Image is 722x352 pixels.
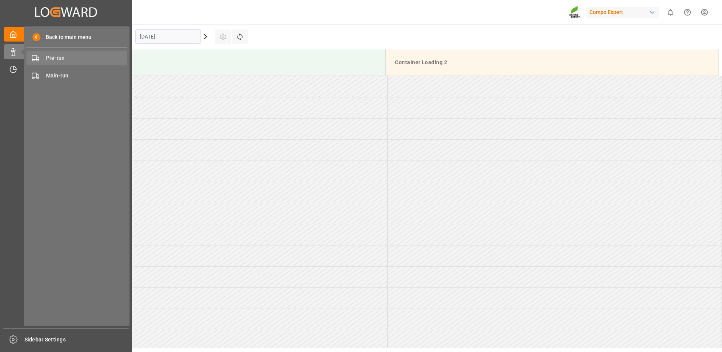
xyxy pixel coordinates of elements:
button: Compo Expert [586,5,662,19]
span: Sidebar Settings [25,336,129,344]
a: My Cockpit [4,27,128,42]
div: Container Loading 2 [392,56,713,69]
input: DD.MM.YYYY [135,29,201,44]
a: Timeslot Management [4,62,128,77]
img: Screenshot%202023-09-29%20at%2010.02.21.png_1712312052.png [569,6,581,19]
a: Main-run [26,68,127,83]
button: Help Center [679,4,696,21]
div: Container Loading 1 [59,56,380,69]
span: Main-run [46,72,127,80]
span: Pre-run [46,54,127,62]
button: show 0 new notifications [662,4,679,21]
div: Compo Expert [586,7,659,18]
span: Back to main menu [40,33,91,41]
a: Pre-run [26,51,127,65]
